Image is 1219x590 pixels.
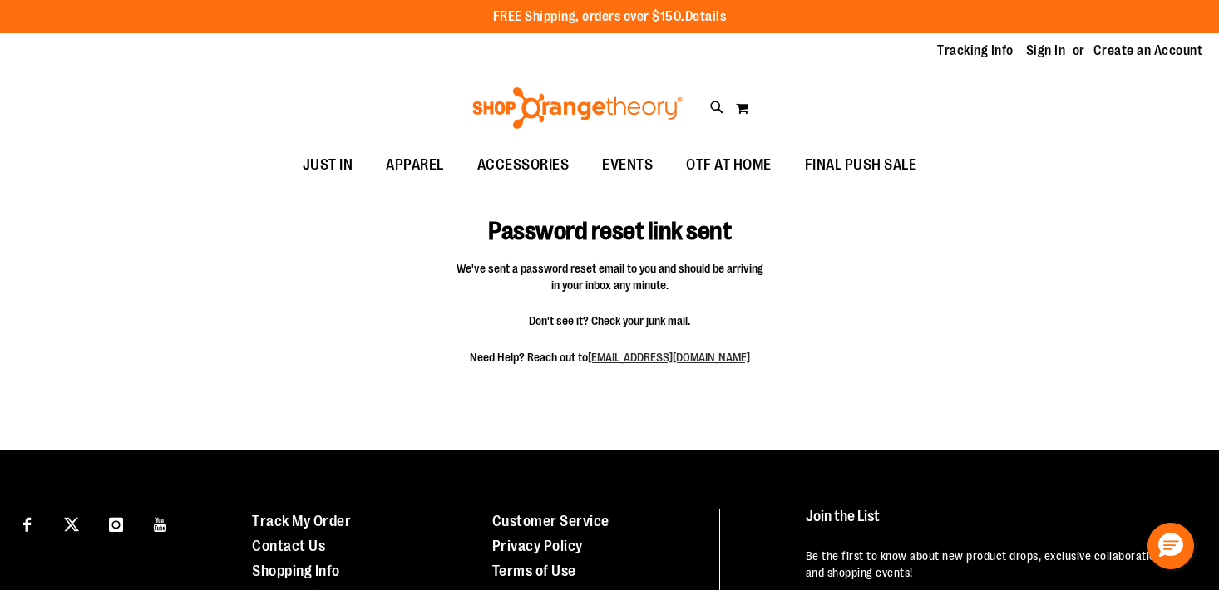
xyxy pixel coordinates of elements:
a: FINAL PUSH SALE [788,146,934,184]
a: APPAREL [369,146,461,184]
h4: Join the List [806,509,1187,539]
a: Sign In [1026,42,1066,60]
a: Visit our Facebook page [12,509,42,538]
span: APPAREL [386,146,444,184]
p: Be the first to know about new product drops, exclusive collaborations, and shopping events! [806,548,1187,581]
a: Terms of Use [492,563,576,579]
span: Don't see it? Check your junk mail. [456,312,763,329]
a: JUST IN [286,146,370,184]
p: FREE Shipping, orders over $150. [493,7,727,27]
a: OTF AT HOME [669,146,788,184]
a: Shopping Info [252,563,340,579]
span: Need Help? Reach out to [456,349,763,366]
a: Create an Account [1093,42,1203,60]
a: EVENTS [585,146,669,184]
button: Hello, have a question? Let’s chat. [1147,523,1194,569]
a: Customer Service [492,513,609,529]
span: FINAL PUSH SALE [805,146,917,184]
a: Privacy Policy [492,538,583,554]
a: Visit our Instagram page [101,509,131,538]
a: Track My Order [252,513,351,529]
span: OTF AT HOME [686,146,772,184]
a: Contact Us [252,538,325,554]
a: Tracking Info [937,42,1014,60]
a: ACCESSORIES [461,146,586,184]
span: JUST IN [303,146,353,184]
img: Twitter [64,517,79,532]
a: Visit our X page [57,509,86,538]
a: Visit our Youtube page [146,509,175,538]
a: Details [685,9,727,24]
span: We've sent a password reset email to you and should be arriving in your inbox any minute. [456,260,763,293]
a: [EMAIL_ADDRESS][DOMAIN_NAME] [588,351,750,364]
img: Shop Orangetheory [470,87,685,129]
span: ACCESSORIES [477,146,570,184]
h1: Password reset link sent [416,193,804,246]
span: EVENTS [602,146,653,184]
